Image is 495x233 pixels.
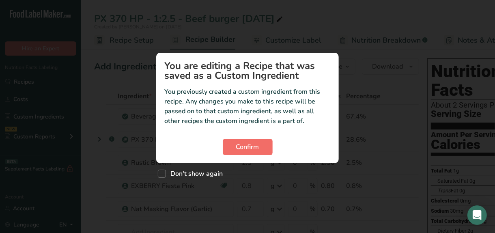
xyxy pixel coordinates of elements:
[223,139,273,155] button: Confirm
[467,205,487,225] div: Open Intercom Messenger
[236,142,259,152] span: Confirm
[164,87,331,126] p: You previously created a custom ingredient from this recipe. Any changes you make to this recipe ...
[166,170,223,178] span: Don't show again
[164,61,331,80] h1: You are editing a Recipe that was saved as a Custom Ingredient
